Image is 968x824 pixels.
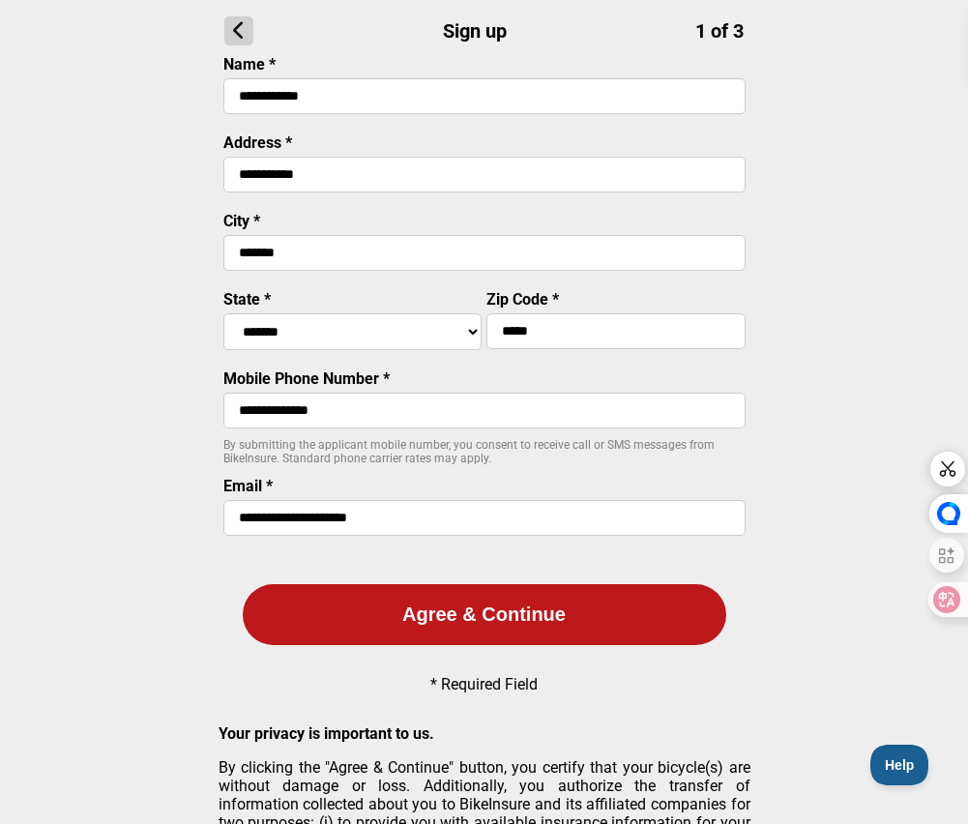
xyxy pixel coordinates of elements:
[223,55,276,74] label: Name *
[243,584,726,645] button: Agree & Continue
[223,133,292,152] label: Address *
[223,438,746,465] p: By submitting the applicant mobile number, you consent to receive call or SMS messages from BikeI...
[223,212,260,230] label: City *
[870,745,929,785] iframe: Toggle Customer Support
[219,724,434,743] strong: Your privacy is important to us.
[695,19,744,43] span: 1 of 3
[486,290,559,309] label: Zip Code *
[430,675,538,693] p: * Required Field
[223,477,273,495] label: Email *
[223,369,390,388] label: Mobile Phone Number *
[223,290,271,309] label: State *
[224,16,744,45] h1: Sign up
